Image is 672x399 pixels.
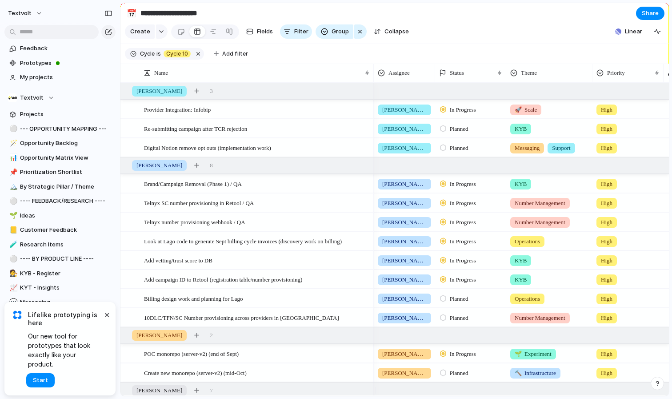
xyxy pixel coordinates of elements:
button: Group [316,24,353,39]
span: In Progress [450,350,476,359]
button: ⚪ [8,254,17,263]
span: KYT - Insights [20,283,112,292]
span: High [601,105,612,114]
span: Feedback [20,44,112,53]
span: Add campaign ID to Retool (registration table/number provisioning) [144,274,302,284]
span: ---- FEEDBACK/RESEARCH ---- [20,197,112,206]
span: Operations [515,237,540,246]
span: [PERSON_NAME] [382,314,427,322]
span: Add filter [222,50,248,58]
span: Re-submitting campaign after TCR rejection [144,123,247,133]
span: High [601,237,612,246]
span: Cycle 10 [166,50,188,58]
div: 🏔️ [9,181,16,192]
button: Filter [280,24,312,39]
span: [PERSON_NAME] [382,294,427,303]
span: 2 [210,331,213,340]
span: 🌱 [515,351,522,357]
a: 🪄Opportunity Backlog [4,137,116,150]
span: Status [450,69,464,77]
div: 📊Opportunity Matrix View [4,151,116,165]
button: 📈 [8,283,17,292]
span: [PERSON_NAME] [382,144,427,153]
span: Operations [515,294,540,303]
a: 🧑‍⚖️KYB - Register [4,267,116,280]
span: Name [154,69,168,77]
span: High [601,180,612,189]
span: POC monorepo (server-v2) (end of Sept) [144,348,239,359]
button: textvolt [4,6,47,20]
button: ⚪ [8,125,17,133]
span: Theme [521,69,537,77]
span: Linear [625,27,642,36]
span: In Progress [450,105,476,114]
span: [PERSON_NAME] [382,180,427,189]
div: ⚪---- FEEDBACK/RESEARCH ---- [4,194,116,208]
span: Collapse [384,27,409,36]
span: KYB [515,275,527,284]
div: 📈 [9,283,16,293]
span: Projects [20,110,112,119]
span: [PERSON_NAME] [382,105,427,114]
div: 📒 [9,225,16,235]
div: ⚪ [9,196,16,206]
a: Projects [4,108,116,121]
span: --- OPPORTUNITY MAPPING --- [20,125,112,133]
div: 📌Prioritization Shortlist [4,165,116,179]
span: Textvolt [20,93,44,102]
a: Feedback [4,42,116,55]
span: is [156,50,161,58]
span: High [601,256,612,265]
span: Messaging [515,144,540,153]
div: 🧪Research Items [4,238,116,251]
span: ---- BY PRODUCT LINE ---- [20,254,112,263]
span: Priority [607,69,625,77]
button: Textvolt [4,91,116,105]
button: 📌 [8,168,17,177]
span: Number Management [515,314,565,322]
div: 📒Customer Feedback [4,223,116,237]
span: Prototypes [20,59,112,68]
div: ⚪---- BY PRODUCT LINE ---- [4,252,116,266]
span: In Progress [450,275,476,284]
div: 📈KYT - Insights [4,281,116,294]
span: Infrastructure [515,369,556,378]
span: 🔨 [515,370,522,376]
span: Fields [257,27,273,36]
button: 🌱 [8,211,17,220]
button: 📊 [8,153,17,162]
div: 💬 [9,297,16,307]
button: is [155,49,163,59]
button: 📅 [124,6,139,20]
span: Planned [450,369,468,378]
span: Planned [450,294,468,303]
span: Lifelike prototyping is here [28,311,102,327]
span: Telnyx SC number provisioning in Retool / QA [144,197,254,208]
div: ⚪ [9,124,16,134]
div: 🧪 [9,239,16,250]
span: Provider Integration: Infobip [144,104,211,114]
span: Cycle [140,50,155,58]
span: [PERSON_NAME] [136,161,182,170]
span: Support [552,144,570,153]
span: KYB [515,125,527,133]
span: 3 [210,87,213,96]
div: 💬Messaging [4,296,116,309]
div: 🪄 [9,138,16,149]
div: 📊 [9,153,16,163]
a: ⚪--- OPPORTUNITY MAPPING --- [4,122,116,136]
span: My projects [20,73,112,82]
span: Share [642,9,659,18]
button: Start [26,373,55,387]
span: [PERSON_NAME] [382,218,427,227]
span: Number Management [515,199,565,208]
span: Ideas [20,211,112,220]
button: Dismiss [101,309,112,320]
span: Opportunity Backlog [20,139,112,148]
span: [PERSON_NAME] [382,256,427,265]
span: Filter [294,27,308,36]
span: Billing design work and planning for Lago [144,293,243,303]
span: KYB [515,256,527,265]
button: 💬 [8,298,17,307]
